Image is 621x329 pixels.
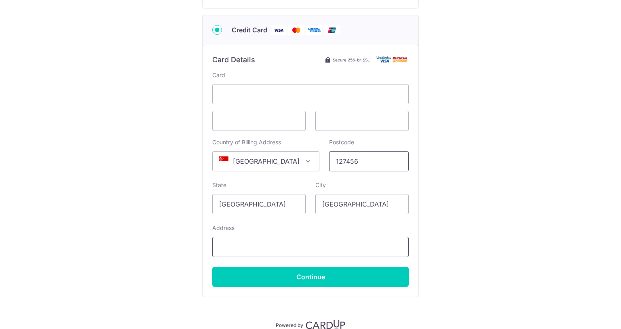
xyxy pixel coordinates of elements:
[276,321,303,329] p: Powered by
[219,116,299,126] iframe: Secure card expiration date input frame
[324,25,340,35] img: Union Pay
[270,25,287,35] img: Visa
[212,224,234,232] label: Address
[213,152,319,171] span: Singapore
[329,138,354,146] label: Postcode
[329,151,409,171] input: Example 123456
[212,267,409,287] input: Continue
[232,25,267,35] span: Credit Card
[212,151,319,171] span: Singapore
[212,71,225,79] label: Card
[333,57,370,63] span: Secure 256-bit SSL
[306,25,322,35] img: American Express
[315,181,326,189] label: City
[219,89,402,99] iframe: Secure card number input frame
[212,181,226,189] label: State
[212,25,409,35] div: Credit Card Visa Mastercard American Express Union Pay
[212,55,255,65] h6: Card Details
[212,138,281,146] label: Country of Billing Address
[322,116,402,126] iframe: Secure card security code input frame
[376,56,409,63] img: Card secure
[288,25,304,35] img: Mastercard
